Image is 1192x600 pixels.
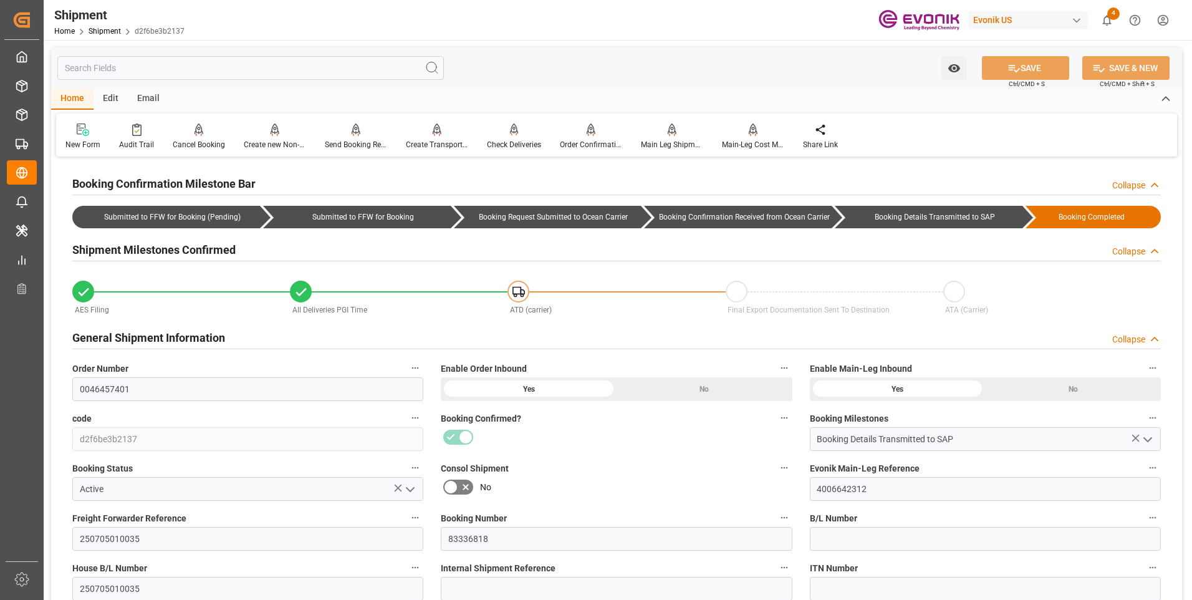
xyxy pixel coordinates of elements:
[644,206,832,228] div: Booking Confirmation Received from Ocean Carrier
[1009,79,1045,89] span: Ctrl/CMD + S
[776,559,792,576] button: Internal Shipment Reference
[1137,430,1156,449] button: open menu
[810,562,858,575] span: ITN Number
[1100,79,1155,89] span: Ctrl/CMD + Shift + S
[72,206,260,228] div: Submitted to FFW for Booking (Pending)
[487,139,541,150] div: Check Deliveries
[407,460,423,476] button: Booking Status
[276,206,451,228] div: Submitted to FFW for Booking
[72,512,186,525] span: Freight Forwarder Reference
[57,56,444,80] input: Search Fields
[466,206,642,228] div: Booking Request Submitted to Ocean Carrier
[54,27,75,36] a: Home
[72,241,236,258] h2: Shipment Milestones Confirmed
[1145,510,1161,526] button: B/L Number
[128,89,169,110] div: Email
[945,306,988,314] span: ATA (Carrier)
[641,139,703,150] div: Main Leg Shipment
[72,175,256,192] h2: Booking Confirmation Milestone Bar
[985,377,1161,401] div: No
[1112,179,1145,192] div: Collapse
[810,412,888,425] span: Booking Milestones
[72,562,147,575] span: House B/L Number
[982,56,1069,80] button: SAVE
[65,139,100,150] div: New Form
[1038,206,1146,228] div: Booking Completed
[941,56,967,80] button: open menu
[1026,206,1161,228] div: Booking Completed
[407,410,423,426] button: code
[810,512,857,525] span: B/L Number
[244,139,306,150] div: Create new Non-Conformance
[72,412,92,425] span: code
[560,139,622,150] div: Order Confirmation
[810,462,920,475] span: Evonik Main-Leg Reference
[803,139,838,150] div: Share Link
[617,377,792,401] div: No
[407,559,423,576] button: House B/L Number
[75,306,109,314] span: AES Filing
[1112,333,1145,346] div: Collapse
[407,510,423,526] button: Freight Forwarder Reference
[1121,6,1149,34] button: Help Center
[480,481,491,494] span: No
[72,462,133,475] span: Booking Status
[510,306,552,314] span: ATD (carrier)
[810,377,986,401] div: Yes
[454,206,642,228] div: Booking Request Submitted to Ocean Carrier
[835,206,1022,228] div: Booking Details Transmitted to SAP
[776,510,792,526] button: Booking Number
[1145,410,1161,426] button: Booking Milestones
[292,306,367,314] span: All Deliveries PGI Time
[263,206,451,228] div: Submitted to FFW for Booking
[441,377,617,401] div: Yes
[441,412,521,425] span: Booking Confirmed?
[847,206,1022,228] div: Booking Details Transmitted to SAP
[325,139,387,150] div: Send Booking Request To ABS
[406,139,468,150] div: Create Transport Unit
[656,206,832,228] div: Booking Confirmation Received from Ocean Carrier
[441,512,507,525] span: Booking Number
[400,480,419,499] button: open menu
[1107,7,1120,20] span: 4
[1093,6,1121,34] button: show 4 new notifications
[441,362,527,375] span: Enable Order Inbound
[1145,559,1161,576] button: ITN Number
[968,11,1088,29] div: Evonik US
[1082,56,1170,80] button: SAVE & NEW
[810,362,912,375] span: Enable Main-Leg Inbound
[407,360,423,376] button: Order Number
[119,139,154,150] div: Audit Trail
[441,462,509,475] span: Consol Shipment
[72,329,225,346] h2: General Shipment Information
[72,362,128,375] span: Order Number
[173,139,225,150] div: Cancel Booking
[722,139,784,150] div: Main-Leg Cost Message
[1112,245,1145,258] div: Collapse
[51,89,94,110] div: Home
[54,6,185,24] div: Shipment
[878,9,959,31] img: Evonik-brand-mark-Deep-Purple-RGB.jpeg_1700498283.jpeg
[968,8,1093,32] button: Evonik US
[85,206,260,228] div: Submitted to FFW for Booking (Pending)
[1145,360,1161,376] button: Enable Main-Leg Inbound
[441,562,555,575] span: Internal Shipment Reference
[776,360,792,376] button: Enable Order Inbound
[1145,460,1161,476] button: Evonik Main-Leg Reference
[776,410,792,426] button: Booking Confirmed?
[728,306,890,314] span: Final Export Documentation Sent To Destination
[94,89,128,110] div: Edit
[89,27,121,36] a: Shipment
[776,460,792,476] button: Consol Shipment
